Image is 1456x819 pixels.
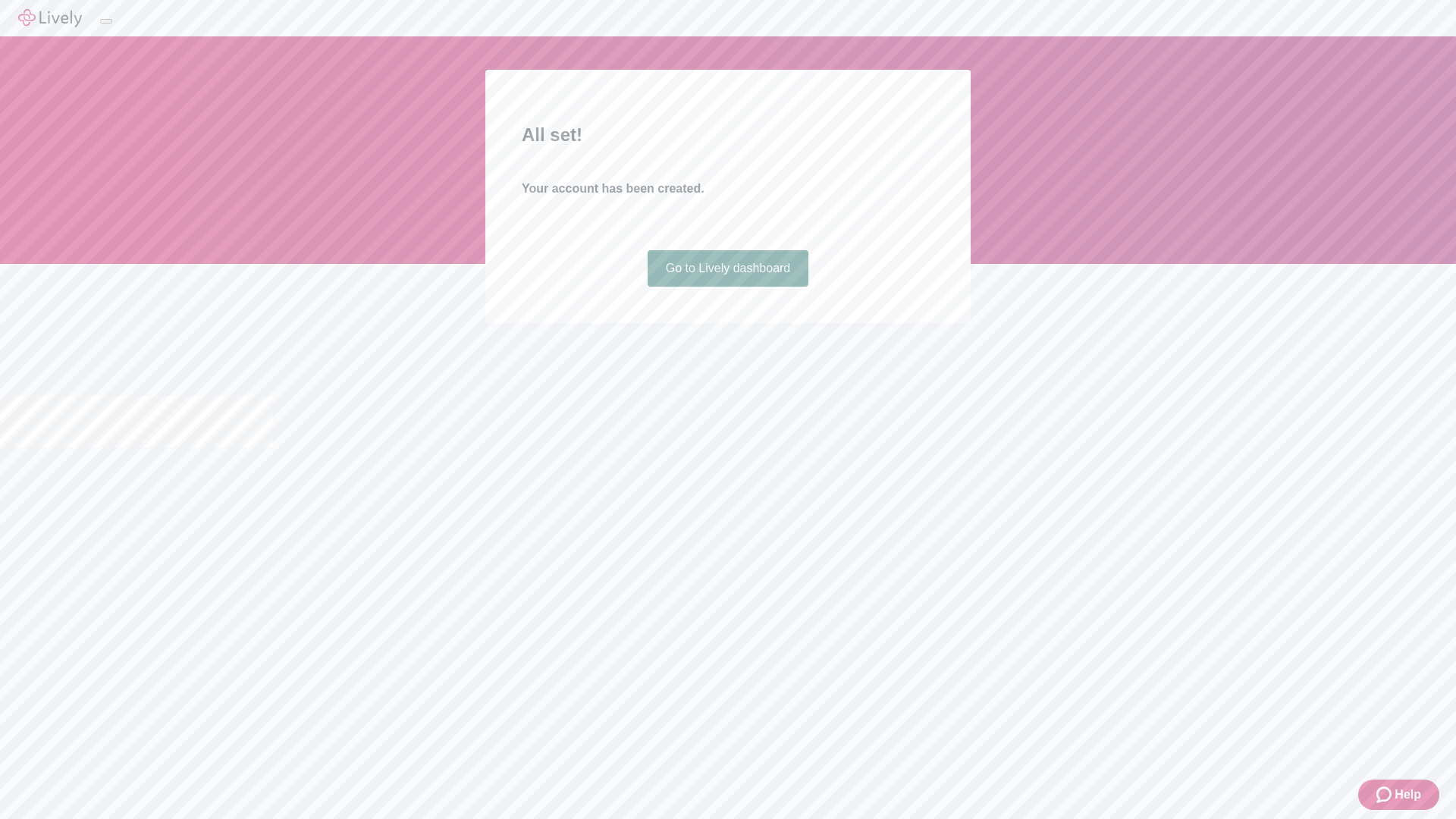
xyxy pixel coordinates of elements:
[1376,786,1395,804] svg: Zendesk support icon
[1395,786,1421,804] span: Help
[522,121,934,149] h2: All set!
[100,19,112,24] button: Log out
[522,180,934,198] h4: Your account has been created.
[1358,780,1439,810] button: Zendesk support iconHelp
[648,250,809,287] a: Go to Lively dashboard
[18,9,82,27] img: Lively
